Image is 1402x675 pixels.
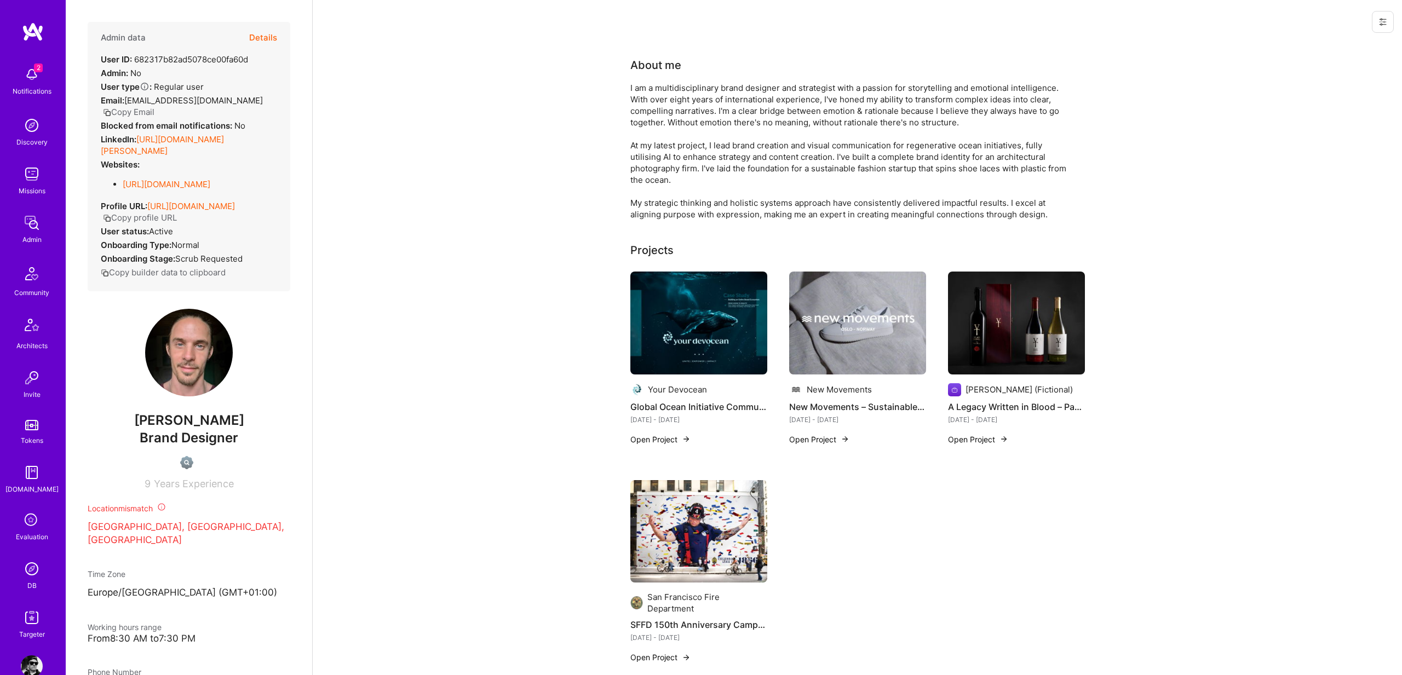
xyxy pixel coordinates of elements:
[16,340,48,351] div: Architects
[140,430,238,446] span: Brand Designer
[101,54,132,65] strong: User ID:
[630,480,767,583] img: SFFD 150th Anniversary Campaign
[103,214,111,222] i: icon Copy
[948,434,1008,445] button: Open Project
[21,212,43,234] img: admin teamwork
[630,618,767,632] h4: SFFD 150th Anniversary Campaign
[630,596,643,609] img: Company logo
[101,95,124,106] strong: Email:
[88,569,125,579] span: Time Zone
[16,136,48,148] div: Discovery
[789,434,849,445] button: Open Project
[101,159,140,170] strong: Websites:
[966,384,1073,395] div: [PERSON_NAME] (Fictional)
[16,531,48,543] div: Evaluation
[630,632,767,643] div: [DATE] - [DATE]
[25,420,38,430] img: tokens
[101,33,146,43] h4: Admin data
[21,435,43,446] div: Tokens
[630,82,1068,220] div: I am a multidisciplinary brand designer and strategist with a passion for storytelling and emotio...
[21,114,43,136] img: discovery
[21,461,43,483] img: guide book
[22,22,44,42] img: logo
[948,272,1085,374] img: A Legacy Written in Blood – Packaging Concept
[682,435,691,443] img: arrow-right
[101,226,149,236] strong: User status:
[19,314,45,340] img: Architects
[34,64,43,72] span: 2
[630,400,767,414] h4: Global Ocean Initiative Communications
[648,384,707,395] div: Your Devocean
[630,383,643,396] img: Company logo
[101,120,234,131] strong: Blocked from email notifications:
[789,383,802,396] img: Company logo
[101,67,141,79] div: No
[21,510,42,531] i: icon SelectionTeam
[948,414,1085,425] div: [DATE] - [DATE]
[88,503,290,514] div: Location mismatch
[103,212,177,223] button: Copy profile URL
[789,414,926,425] div: [DATE] - [DATE]
[630,57,681,73] div: About me
[948,383,961,396] img: Company logo
[19,185,45,197] div: Missions
[149,226,173,236] span: Active
[88,622,162,632] span: Working hours range
[124,95,263,106] span: [EMAIL_ADDRESS][DOMAIN_NAME]
[101,134,136,145] strong: LinkedIn:
[101,120,245,131] div: No
[145,309,233,396] img: User Avatar
[19,628,45,640] div: Targeter
[14,287,49,298] div: Community
[249,22,277,54] button: Details
[13,85,51,97] div: Notifications
[630,651,691,663] button: Open Project
[101,269,109,277] i: icon Copy
[101,267,226,278] button: Copy builder data to clipboard
[175,253,243,264] span: Scrub Requested
[103,108,111,117] i: icon Copy
[171,240,199,250] span: normal
[101,253,175,264] strong: Onboarding Stage:
[101,134,224,156] a: [URL][DOMAIN_NAME][PERSON_NAME]
[21,558,43,580] img: Admin Search
[180,456,193,469] img: Not Scrubbed
[88,412,290,429] span: [PERSON_NAME]
[123,179,210,189] a: [URL][DOMAIN_NAME]
[999,435,1008,443] img: arrow-right
[88,633,290,644] div: From 8:30 AM to 7:30 PM
[630,434,691,445] button: Open Project
[5,483,59,495] div: [DOMAIN_NAME]
[682,653,691,662] img: arrow-right
[630,414,767,425] div: [DATE] - [DATE]
[140,82,150,91] i: Help
[647,591,767,614] div: San Francisco Fire Department
[101,68,128,78] strong: Admin:
[101,81,204,93] div: Regular user
[789,400,926,414] h4: New Movements – Sustainable Footwear Startup
[147,201,235,211] a: [URL][DOMAIN_NAME]
[145,478,151,489] span: 9
[21,367,43,389] img: Invite
[807,384,872,395] div: New Movements
[630,272,767,374] img: Global Ocean Initiative Communications
[88,586,290,599] p: Europe/[GEOGRAPHIC_DATA] (GMT+01:00 )
[630,242,674,258] div: Projects
[103,106,154,118] button: Copy Email
[101,54,248,65] div: 682317b82ad5078ce00fa60d
[101,201,147,211] strong: Profile URL:
[789,272,926,374] img: New Movements – Sustainable Footwear Startup
[27,580,37,591] div: DB
[22,234,42,245] div: Admin
[21,607,43,628] img: Skill Targeter
[88,521,290,547] p: [GEOGRAPHIC_DATA], [GEOGRAPHIC_DATA], [GEOGRAPHIC_DATA]
[154,478,234,489] span: Years Experience
[841,435,849,443] img: arrow-right
[21,64,43,85] img: bell
[21,163,43,185] img: teamwork
[101,240,171,250] strong: Onboarding Type:
[948,400,1085,414] h4: A Legacy Written in Blood – Packaging Concept
[24,389,41,400] div: Invite
[19,261,45,287] img: Community
[101,82,152,92] strong: User type :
